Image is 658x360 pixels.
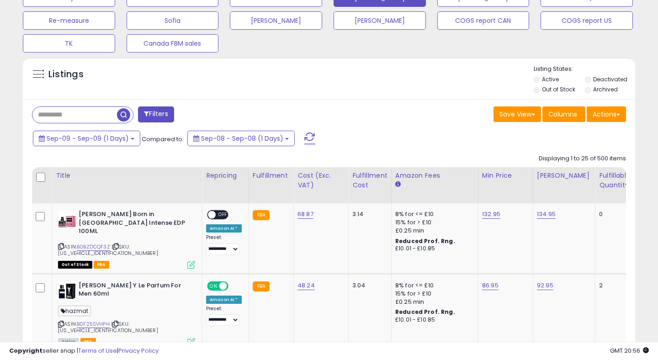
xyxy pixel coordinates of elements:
[206,306,242,326] div: Preset:
[482,210,500,219] a: 132.95
[227,282,242,290] span: OFF
[395,298,471,306] div: £0.25 min
[587,106,626,122] button: Actions
[352,281,384,290] div: 3.04
[23,11,115,30] button: Re-measure
[593,75,627,83] label: Deactivated
[58,243,158,257] span: | SKU: [US_VEHICLE_IDENTIFICATION_NUMBER]
[127,11,219,30] button: Sofia
[297,171,345,190] div: Cost (Exc. VAT)
[206,224,242,233] div: Amazon AI *
[208,282,219,290] span: ON
[395,171,474,180] div: Amazon Fees
[493,106,541,122] button: Save View
[58,261,92,269] span: All listings that are currently out of stock and unavailable for purchase on Amazon
[539,154,626,163] div: Displaying 1 to 25 of 500 items
[395,308,455,316] b: Reduced Prof. Rng.
[482,171,529,180] div: Min Price
[395,237,455,245] b: Reduced Prof. Rng.
[127,34,219,53] button: Canada FBM sales
[9,346,42,355] strong: Copyright
[599,210,627,218] div: 0
[352,171,387,190] div: Fulfillment Cost
[206,296,242,304] div: Amazon AI *
[482,281,499,290] a: 86.95
[593,85,618,93] label: Archived
[79,281,190,301] b: [PERSON_NAME] Y Le Parfum For Men 60ml
[395,281,471,290] div: 8% for <= £10
[118,346,159,355] a: Privacy Policy
[395,316,471,324] div: £10.01 - £10.85
[94,261,109,269] span: FBA
[58,281,76,300] img: 41OMyqDVhuL._SL40_.jpg
[138,106,174,122] button: Filters
[206,234,242,255] div: Preset:
[206,171,245,180] div: Repricing
[395,290,471,298] div: 15% for > £10
[542,85,575,93] label: Out of Stock
[599,171,631,190] div: Fulfillable Quantity
[334,11,426,30] button: [PERSON_NAME]
[395,210,471,218] div: 8% for <= £10
[395,227,471,235] div: £0.25 min
[58,306,91,316] span: hazmat
[253,171,290,180] div: Fulfillment
[77,320,110,328] a: B0F25SVHPH
[77,243,110,251] a: B0BZDCQF3Z
[58,210,195,268] div: ASIN:
[253,281,270,291] small: FBA
[56,171,198,180] div: Title
[33,131,140,146] button: Sep-09 - Sep-09 (1 Days)
[23,34,115,53] button: TK
[599,281,627,290] div: 2
[48,68,84,81] h5: Listings
[395,180,401,189] small: Amazon Fees.
[437,11,530,30] button: COGS report CAN
[58,320,158,334] span: | SKU: [US_VEHICLE_IDENTIFICATION_NUMBER]
[142,135,184,143] span: Compared to:
[537,281,553,290] a: 92.95
[352,210,384,218] div: 3.14
[610,346,649,355] span: 2025-09-9 20:56 GMT
[230,11,322,30] button: [PERSON_NAME]
[542,106,585,122] button: Columns
[79,210,190,238] b: [PERSON_NAME] Born in [GEOGRAPHIC_DATA] Intense EDP 100ML
[216,211,230,219] span: OFF
[78,346,117,355] a: Terms of Use
[9,347,159,355] div: seller snap | |
[47,134,129,143] span: Sep-09 - Sep-09 (1 Days)
[542,75,559,83] label: Active
[395,218,471,227] div: 15% for > £10
[58,210,76,228] img: 41DqW08jGVL._SL40_.jpg
[201,134,283,143] span: Sep-08 - Sep-08 (1 Days)
[297,281,315,290] a: 48.24
[537,171,591,180] div: [PERSON_NAME]
[541,11,633,30] button: COGS report US
[253,210,270,220] small: FBA
[395,245,471,253] div: £10.01 - £10.85
[537,210,556,219] a: 134.95
[534,65,636,74] p: Listing States:
[548,110,577,119] span: Columns
[187,131,295,146] button: Sep-08 - Sep-08 (1 Days)
[297,210,313,219] a: 68.87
